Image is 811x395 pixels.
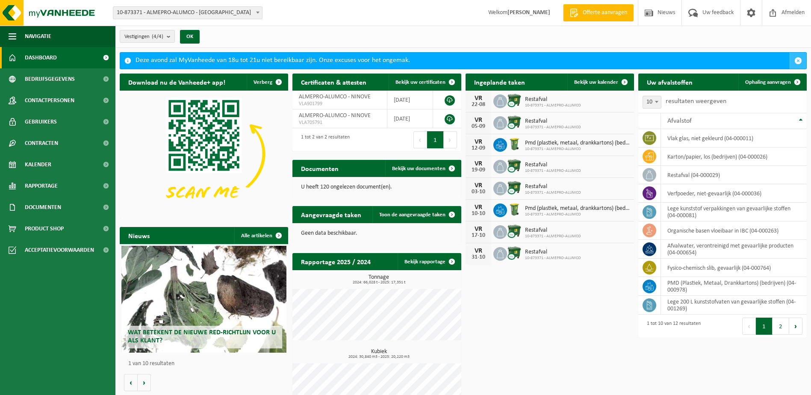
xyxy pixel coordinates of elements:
div: 31-10 [470,254,487,260]
span: 2024: 30,840 m3 - 2025: 20,220 m3 [297,355,461,359]
span: Contactpersonen [25,90,74,111]
span: Wat betekent de nieuwe RED-richtlijn voor u als klant? [128,329,276,344]
span: Contracten [25,133,58,154]
span: Gebruikers [25,111,57,133]
span: Restafval [525,183,581,190]
span: 10-873371 - ALMEPRO-ALUMCO [525,234,581,239]
span: Afvalstof [667,118,692,124]
p: U heeft 120 ongelezen document(en). [301,184,452,190]
div: 05-09 [470,124,487,130]
a: Bekijk uw kalender [567,74,633,91]
span: Kalender [25,154,51,175]
button: Vorige [124,374,138,391]
td: PMD (Plastiek, Metaal, Drankkartons) (bedrijven) (04-000978) [661,277,807,296]
button: Next [444,131,457,148]
button: 2 [773,318,789,335]
div: 10-10 [470,211,487,217]
a: Bekijk uw documenten [385,160,460,177]
span: ALMEPRO-ALUMCO - NINOVE [299,94,371,100]
span: ALMEPRO-ALUMCO - NINOVE [299,112,371,119]
span: Documenten [25,197,61,218]
div: 03-10 [470,189,487,195]
a: Offerte aanvragen [563,4,634,21]
span: Bekijk uw certificaten [395,80,445,85]
span: Restafval [525,227,581,234]
img: WB-1100-CU [507,93,522,108]
strong: [PERSON_NAME] [507,9,550,16]
span: Verberg [254,80,272,85]
button: Vestigingen(4/4) [120,30,175,43]
div: 22-08 [470,102,487,108]
td: karton/papier, los (bedrijven) (04-000026) [661,147,807,166]
div: 12-09 [470,145,487,151]
button: OK [180,30,200,44]
h3: Kubiek [297,349,461,359]
h2: Aangevraagde taken [292,206,370,223]
td: [DATE] [387,109,433,128]
img: WB-0240-HPE-GN-50 [507,137,522,151]
div: VR [470,160,487,167]
img: WB-1100-CU [507,180,522,195]
span: 10-873371 - ALMEPRO-ALUMCO [525,103,581,108]
h2: Ingeplande taken [466,74,534,90]
a: Wat betekent de nieuwe RED-richtlijn voor u als klant? [121,246,286,353]
span: Restafval [525,118,581,125]
span: Pmd (plastiek, metaal, drankkartons) (bedrijven) [525,140,630,147]
h2: Nieuws [120,227,158,244]
a: Bekijk rapportage [398,253,460,270]
td: [DATE] [387,91,433,109]
a: Toon de aangevraagde taken [372,206,460,223]
div: VR [470,95,487,102]
span: 10-873371 - ALMEPRO-ALUMCO - NINOVE [113,7,262,19]
td: fysico-chemisch slib, gevaarlijk (04-000764) [661,259,807,277]
h2: Download nu de Vanheede+ app! [120,74,234,90]
span: 10-873371 - ALMEPRO-ALUMCO [525,168,581,174]
div: Deze avond zal MyVanheede van 18u tot 21u niet bereikbaar zijn. Onze excuses voor het ongemak. [136,53,790,69]
button: 1 [756,318,773,335]
span: 10 [643,96,661,109]
a: Bekijk uw certificaten [389,74,460,91]
button: Verberg [247,74,287,91]
div: 17-10 [470,233,487,239]
span: Ophaling aanvragen [745,80,791,85]
img: WB-1100-CU [507,246,522,260]
td: verfpoeder, niet-gevaarlijk (04-000036) [661,184,807,203]
img: WB-1100-CU [507,224,522,239]
span: Product Shop [25,218,64,239]
td: restafval (04-000029) [661,166,807,184]
h2: Uw afvalstoffen [638,74,701,90]
span: VLA901799 [299,100,380,107]
div: VR [470,226,487,233]
span: 2024: 66,028 t - 2025: 17,351 t [297,280,461,285]
p: 1 van 10 resultaten [128,361,284,367]
h2: Documenten [292,160,347,177]
div: 1 tot 10 van 12 resultaten [643,317,701,336]
span: 10-873371 - ALMEPRO-ALUMCO - NINOVE [113,6,262,19]
span: Restafval [525,96,581,103]
span: 10-873371 - ALMEPRO-ALUMCO [525,125,581,130]
span: Restafval [525,249,581,256]
td: afvalwater, verontreinigd met gevaarlijke producten (04-000654) [661,240,807,259]
button: Previous [413,131,427,148]
div: VR [470,117,487,124]
span: 10-873371 - ALMEPRO-ALUMCO [525,147,630,152]
button: Previous [742,318,756,335]
span: 10-873371 - ALMEPRO-ALUMCO [525,212,630,217]
span: Pmd (plastiek, metaal, drankkartons) (bedrijven) [525,205,630,212]
td: organische basen vloeibaar in IBC (04-000263) [661,221,807,240]
span: VLA705791 [299,119,380,126]
a: Alle artikelen [234,227,287,244]
div: 19-09 [470,167,487,173]
button: Next [789,318,802,335]
div: 1 tot 2 van 2 resultaten [297,130,350,149]
td: lege 200 L kunststofvaten van gevaarlijke stoffen (04-001269) [661,296,807,315]
div: VR [470,139,487,145]
span: Bekijk uw kalender [574,80,618,85]
div: VR [470,248,487,254]
span: 10-873371 - ALMEPRO-ALUMCO [525,256,581,261]
h3: Tonnage [297,274,461,285]
span: Offerte aanvragen [581,9,629,17]
span: Toon de aangevraagde taken [379,212,445,218]
span: Bedrijfsgegevens [25,68,75,90]
span: 10 [643,96,661,108]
